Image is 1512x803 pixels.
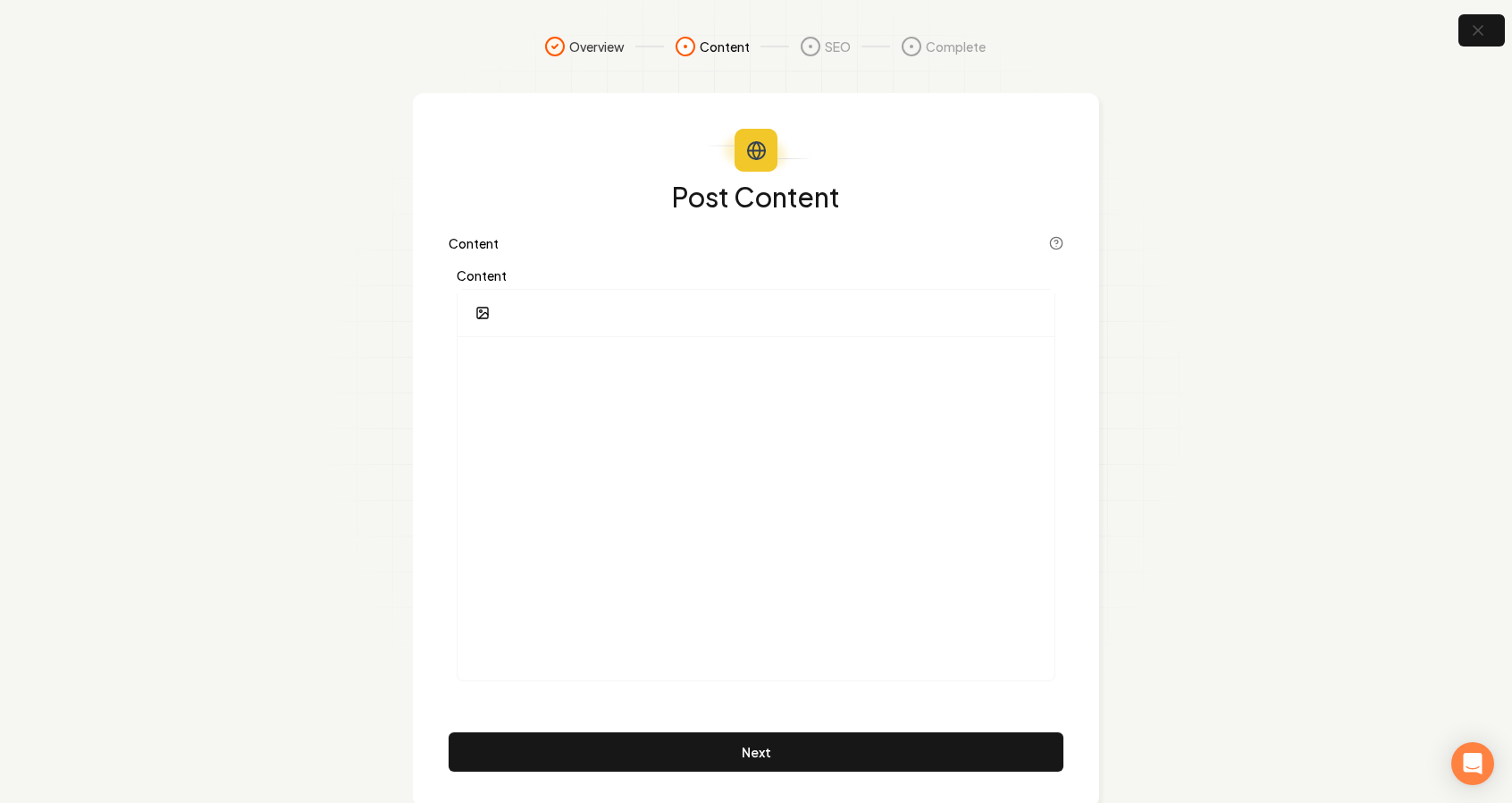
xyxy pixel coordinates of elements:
[926,38,986,55] span: Complete
[700,38,750,55] span: Content
[569,38,625,55] span: Overview
[449,732,1063,772] button: Next
[1451,742,1494,785] div: Open Intercom Messenger
[449,182,1063,211] h1: Post Content
[465,297,500,329] button: Add Image
[457,269,1055,282] label: Content
[825,38,851,55] span: SEO
[449,237,499,249] label: Content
